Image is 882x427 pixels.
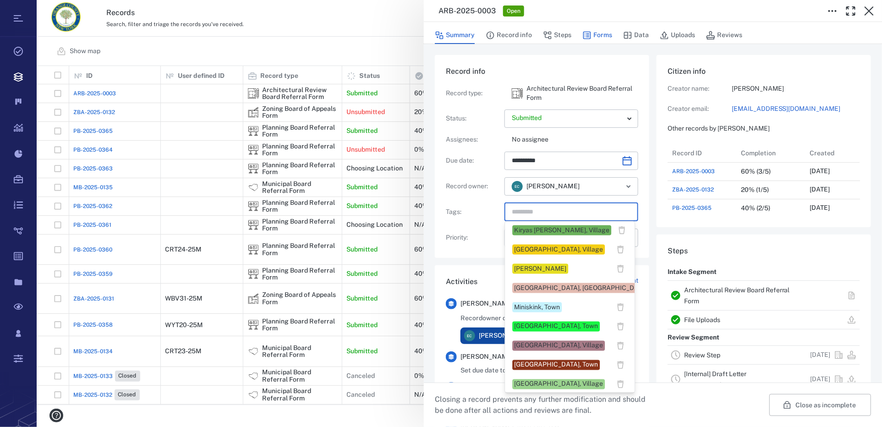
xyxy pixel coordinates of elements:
[811,375,831,384] p: [DATE]
[684,370,769,389] a: [Internal] Draft Letter Recommendation For Review
[515,380,603,389] div: [GEOGRAPHIC_DATA], Village
[446,208,501,217] p: Tags :
[623,27,649,44] button: Data
[672,167,715,175] a: ARB-2025-0003
[446,135,501,144] p: Assignees :
[736,144,805,162] div: Completion
[526,182,580,191] span: [PERSON_NAME]
[446,114,501,123] p: Status :
[668,124,860,133] p: Other records by [PERSON_NAME]
[446,276,477,287] h6: Activities
[684,286,790,305] a: Architectural Review Board Referral Form
[614,358,628,372] button: delete
[446,182,501,191] p: Record owner :
[732,104,860,114] a: [EMAIL_ADDRESS][DOMAIN_NAME]
[438,5,496,16] h3: ARB-2025-0003
[810,185,830,194] p: [DATE]
[706,27,742,44] button: Reviews
[668,144,736,162] div: Record ID
[741,140,776,166] div: Completion
[515,341,603,350] div: [GEOGRAPHIC_DATA], Village
[515,284,648,293] div: [GEOGRAPHIC_DATA], [GEOGRAPHIC_DATA]
[435,27,475,44] button: Summary
[823,2,842,20] button: Toggle to Edit Boxes
[446,156,501,165] p: Due date :
[672,204,712,212] a: PB-2025-0365
[512,88,523,99] img: icon Architectural Review Board Referral Form
[810,140,834,166] div: Created
[446,89,501,98] p: Record type :
[741,205,770,212] div: 40% (2/5)
[672,186,714,194] a: ZBA-2025-0132
[614,262,628,276] button: delete
[732,84,860,93] p: [PERSON_NAME]
[672,140,702,166] div: Record ID
[526,84,638,102] p: Architectural Review Board Referral Form
[512,114,624,123] p: Submitted
[435,55,649,265] div: Record infoRecord type:icon Architectural Review Board Referral FormArchitectural Review Board Re...
[435,394,653,416] p: Closing a record prevents any further modification and should be done after all actions and revie...
[615,224,629,237] button: delete
[668,84,732,93] p: Creator name:
[684,316,720,323] a: File Uploads
[842,2,860,20] button: Toggle Fullscreen
[446,233,501,242] p: Priority :
[614,301,628,314] button: delete
[810,203,830,213] p: [DATE]
[805,144,874,162] div: Created
[810,167,830,176] p: [DATE]
[515,245,603,254] div: [GEOGRAPHIC_DATA], Village
[741,168,771,175] div: 60% (3/5)
[515,264,567,274] div: [PERSON_NAME]
[618,152,636,170] button: Choose date, selected date is Oct 25, 2025
[769,394,871,416] button: Close as incomplete
[512,88,523,99] div: Architectural Review Board Referral Form
[515,303,560,312] div: Miniskink, Town
[668,264,717,280] p: Intake Segment
[515,322,598,331] div: [GEOGRAPHIC_DATA], Town
[614,339,628,353] button: delete
[811,350,831,360] p: [DATE]
[668,246,860,257] h6: Steps
[622,180,635,193] button: Open
[860,2,878,20] button: Close
[505,7,522,15] span: Open
[684,351,720,359] a: Review Step
[479,331,532,340] span: [PERSON_NAME]
[668,104,732,114] p: Creator email:
[657,55,871,235] div: Citizen infoCreator name:[PERSON_NAME]Creator email:[EMAIL_ADDRESS][DOMAIN_NAME]Other records by ...
[460,299,514,308] span: [PERSON_NAME]
[446,66,638,77] h6: Record info
[512,181,523,192] div: E C
[515,226,610,235] div: Kiryas [PERSON_NAME], Village
[21,6,39,15] span: Help
[460,352,514,361] span: [PERSON_NAME]
[512,135,638,144] p: No assignee
[515,361,598,370] div: [GEOGRAPHIC_DATA], Town
[614,378,628,391] button: delete
[668,66,860,77] h6: Citizen info
[668,329,719,346] p: Review Segment
[464,330,475,341] div: E C
[486,27,532,44] button: Record info
[582,27,612,44] button: Forms
[614,243,628,257] button: delete
[614,320,628,334] button: delete
[543,27,571,44] button: Steps
[460,314,545,323] span: Record owner changed from
[460,366,528,375] span: Set due date to
[660,27,695,44] button: Uploads
[741,186,769,193] div: 20% (1/5)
